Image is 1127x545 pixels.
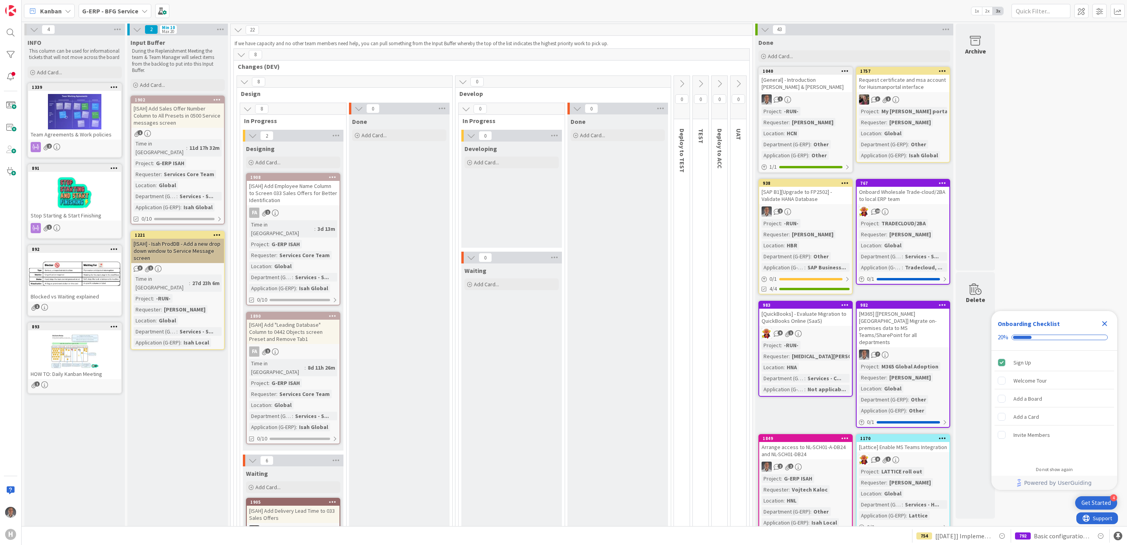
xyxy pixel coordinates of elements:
span: : [906,406,907,415]
div: Location [859,129,881,138]
span: 1 [35,304,40,309]
span: : [886,230,887,239]
a: 767Onboard Wholesale Trade-cloud/2BA to local ERP teamLCProject:TRADECLOUD/2BARequester:[PERSON_N... [856,179,950,285]
div: Location [134,316,156,325]
div: Location [249,262,271,271]
div: Add a Board [1013,394,1042,403]
div: My [PERSON_NAME] portal [879,107,951,116]
div: 982 [857,302,949,309]
div: 1339 [28,84,121,91]
div: Welcome Tour [1013,376,1047,385]
div: Location [762,363,784,372]
div: Team Agreements & Work policies [28,129,121,140]
div: Application (G-ERP) [859,406,906,415]
div: [M365] [[PERSON_NAME] [GEOGRAPHIC_DATA]] Migrate on-premises data to MS Teams/SharePoint for all ... [857,309,949,347]
div: Blocked vs Waiting explained [28,291,121,302]
div: Department (G-ERP) [249,273,292,282]
div: [ISAH] Add "Leading Database" Column to 0442 Objects screen Preset and Remove Tab1 [247,320,340,344]
span: 0 / 1 [769,275,777,283]
span: 1 [265,210,270,215]
div: Department (G-ERP) [762,140,810,149]
div: Stop Starting & Start Finishing [28,210,121,221]
div: Welcome Tour is incomplete. [995,372,1114,389]
div: 938 [763,180,852,186]
span: : [789,352,790,361]
div: Services Core Team [162,170,216,179]
div: 1221 [131,232,224,239]
div: [PERSON_NAME] [790,118,835,127]
span: : [908,395,909,404]
span: : [176,192,178,201]
div: 0/1 [857,417,949,427]
div: 1902 [135,97,224,103]
div: Project [134,159,153,168]
div: [PERSON_NAME] [162,305,207,314]
span: : [878,107,879,116]
span: : [180,203,182,212]
span: : [276,390,277,398]
div: HBR [785,241,799,250]
span: : [781,107,782,116]
div: Project [134,294,153,303]
div: 891 [28,165,121,172]
span: 0/10 [141,215,152,223]
div: 983 [763,302,852,308]
div: Time in [GEOGRAPHIC_DATA] [134,139,186,157]
div: Application (G-ERP) [134,338,180,347]
div: -RUN- [782,107,800,116]
div: 1757Request certificate and msa account for Huismanportal interface [857,68,949,92]
div: LC [759,328,852,339]
span: : [176,327,178,336]
div: 1908 [250,175,340,180]
div: M365 Global Adoption [879,362,940,371]
a: 1040[General] - Introduction [PERSON_NAME] & [PERSON_NAME]PSProject:-RUN-Requester:[PERSON_NAME]L... [758,67,853,173]
span: 1 [265,348,270,354]
div: G-ERP ISAH [270,240,302,249]
div: 1890 [250,313,340,319]
span: 1 [138,130,143,135]
span: Add Card... [580,132,605,139]
span: : [810,140,811,149]
span: : [156,181,157,190]
span: 0 / 1 [867,418,874,426]
div: 892 [32,247,121,252]
div: HOW TO: Daily Kanban Meeting [28,369,121,379]
span: Add Card... [768,53,793,60]
div: HNA [785,363,799,372]
span: 0 / 1 [867,275,874,283]
a: 983[QuickBooks] - Evaluate Migration to QuickBooks Online (SaaS)LCProject:-RUN-Requester:[MEDICAL... [758,301,853,397]
div: Project [762,341,781,350]
div: Time in [GEOGRAPHIC_DATA] [249,359,305,376]
div: [SAP B1][Upgrade to FP2502] - Validate HANA Database [759,187,852,204]
span: : [908,140,909,149]
span: 1 / 1 [769,163,777,171]
div: 767Onboard Wholesale Trade-cloud/2BA to local ERP team [857,180,949,204]
span: : [784,363,785,372]
img: LC [762,328,772,339]
div: FA [247,346,340,357]
div: Application (G-ERP) [762,263,804,272]
div: Checklist Container [991,311,1117,490]
div: [PERSON_NAME] [887,230,933,239]
div: Application (G-ERP) [249,284,296,293]
div: Department (G-ERP) [134,327,176,336]
span: 4/4 [769,285,777,293]
img: PS [762,206,772,217]
a: 1890[ISAH] Add "Leading Database" Column to 0442 Objects screen Preset and Remove Tab1FATime in [... [246,312,340,444]
span: Add Card... [140,81,165,88]
div: Project [249,240,268,249]
div: 1757 [857,68,949,75]
div: Global [157,316,178,325]
span: : [271,401,272,409]
span: : [881,241,882,250]
div: Project [859,107,878,116]
div: Department (G-ERP) [762,374,804,383]
div: 1221[ISAH] - Isah ProdDB - Add a new drop down window to Service Message screen [131,232,224,263]
img: PS [859,350,869,360]
div: Application (G-ERP) [134,203,180,212]
div: Location [762,129,784,138]
div: Requester [762,352,789,361]
div: Department (G-ERP) [762,252,810,261]
div: 892Blocked vs Waiting explained [28,246,121,302]
div: Location [249,401,271,409]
